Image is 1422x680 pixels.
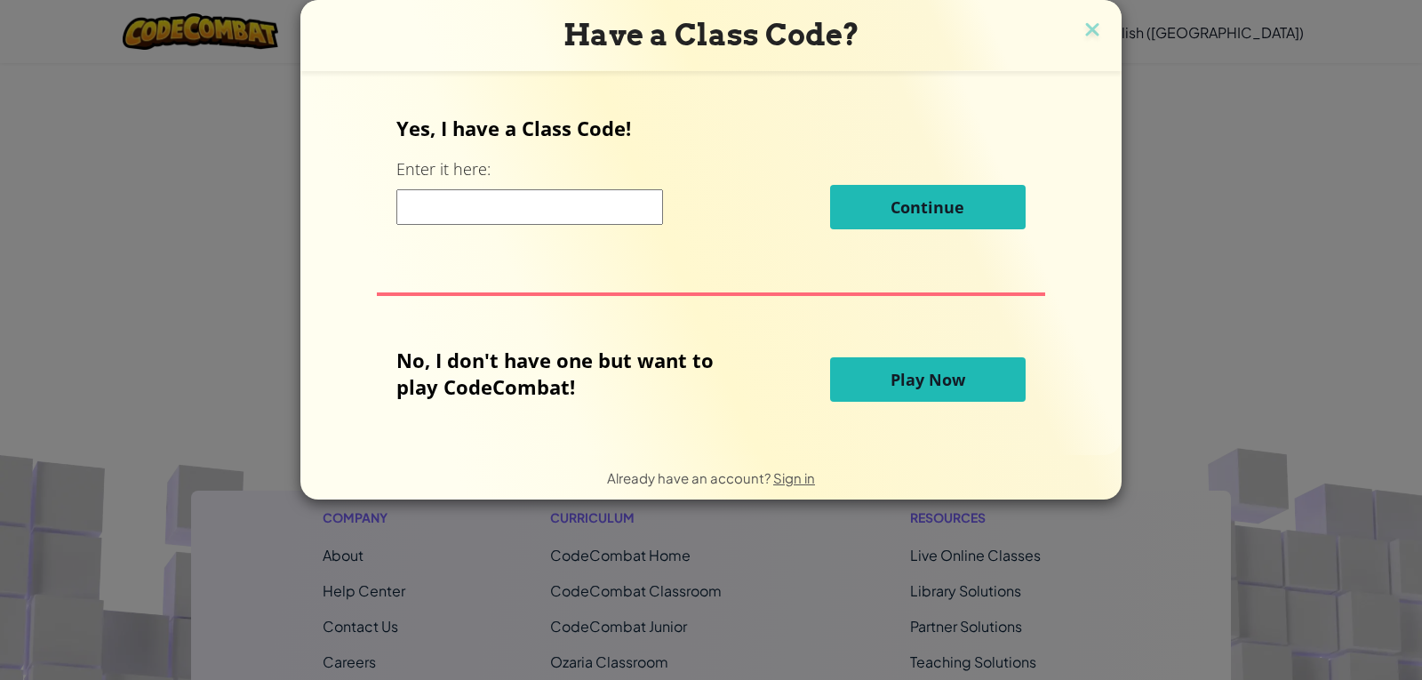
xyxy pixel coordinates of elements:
button: Continue [830,185,1026,229]
p: Yes, I have a Class Code! [396,115,1025,141]
span: Have a Class Code? [563,17,859,52]
button: Play Now [830,357,1026,402]
a: Sign in [773,469,815,486]
span: Continue [891,196,964,218]
span: Already have an account? [607,469,773,486]
span: Play Now [891,369,965,390]
p: No, I don't have one but want to play CodeCombat! [396,347,740,400]
img: close icon [1081,18,1104,44]
label: Enter it here: [396,158,491,180]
